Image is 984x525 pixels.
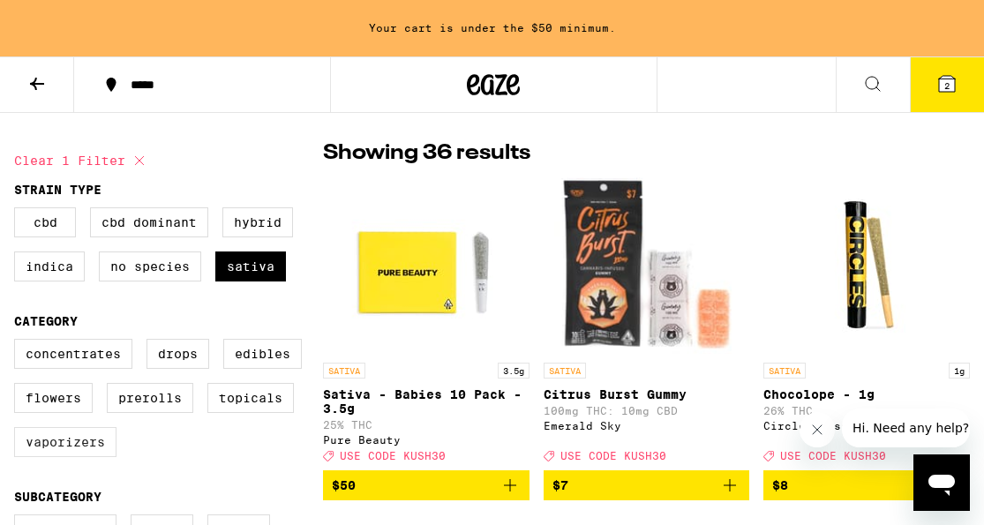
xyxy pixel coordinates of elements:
legend: Category [14,314,78,328]
label: Prerolls [107,383,193,413]
span: USE CODE KUSH30 [340,450,446,461]
span: 2 [944,80,950,91]
label: CBD Dominant [90,207,208,237]
img: Circles Base Camp - Chocolope - 1g [778,177,955,354]
p: 1g [949,363,970,379]
label: Concentrates [14,339,132,369]
span: $7 [552,478,568,492]
div: Circles Base Camp [763,420,970,431]
label: Sativa [215,251,286,281]
a: Open page for Citrus Burst Gummy from Emerald Sky [544,177,750,470]
label: No Species [99,251,201,281]
p: Chocolope - 1g [763,387,970,401]
label: Edibles [223,339,302,369]
p: SATIVA [544,363,586,379]
button: Clear 1 filter [14,139,150,183]
span: $8 [772,478,788,492]
label: Indica [14,251,85,281]
legend: Subcategory [14,490,101,504]
p: Showing 36 results [323,139,530,169]
button: 2 [910,57,984,112]
p: 3.5g [498,363,530,379]
p: SATIVA [323,363,365,379]
p: Citrus Burst Gummy [544,387,750,401]
a: Open page for Sativa - Babies 10 Pack - 3.5g from Pure Beauty [323,177,530,470]
label: Drops [146,339,209,369]
p: 26% THC [763,405,970,416]
button: Add to bag [544,470,750,500]
iframe: Close message [800,412,835,447]
span: $50 [332,478,356,492]
button: Add to bag [763,470,970,500]
label: CBD [14,207,76,237]
label: Flowers [14,383,93,413]
iframe: Message from company [842,409,970,447]
legend: Strain Type [14,183,101,197]
iframe: Button to launch messaging window [913,454,970,511]
button: Add to bag [323,470,530,500]
p: Sativa - Babies 10 Pack - 3.5g [323,387,530,416]
div: Pure Beauty [323,434,530,446]
p: 100mg THC: 10mg CBD [544,405,750,416]
label: Vaporizers [14,427,116,457]
span: USE CODE KUSH30 [780,450,886,461]
img: Emerald Sky - Citrus Burst Gummy [554,177,738,354]
label: Topicals [207,383,294,413]
label: Hybrid [222,207,293,237]
p: 25% THC [323,419,530,431]
img: Pure Beauty - Sativa - Babies 10 Pack - 3.5g [338,177,515,354]
div: Emerald Sky [544,420,750,431]
p: SATIVA [763,363,806,379]
a: Open page for Chocolope - 1g from Circles Base Camp [763,177,970,470]
span: USE CODE KUSH30 [560,450,666,461]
